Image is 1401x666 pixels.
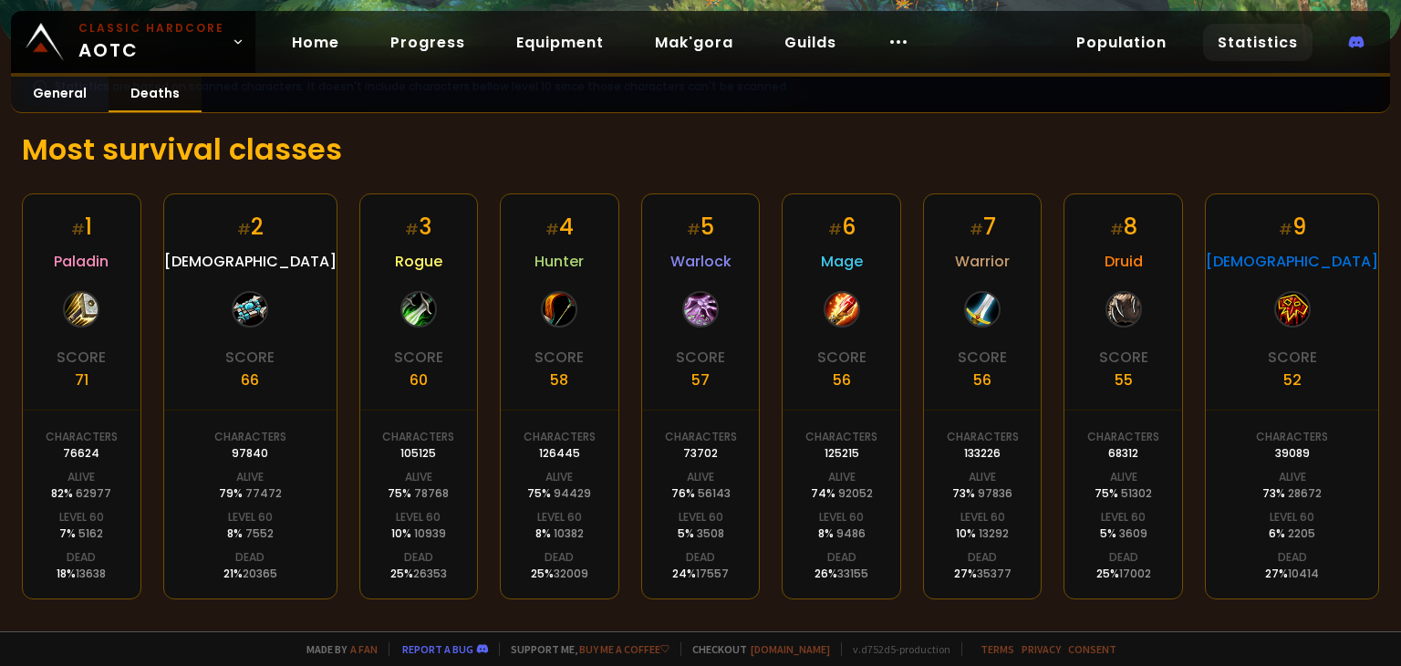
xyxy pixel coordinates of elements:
a: a fan [350,642,378,656]
div: Alive [687,469,714,485]
div: 73 % [1262,485,1322,502]
div: Characters [214,429,286,445]
div: Alive [236,469,264,485]
div: Characters [524,429,596,445]
div: Alive [67,469,95,485]
span: Checkout [680,642,830,656]
a: Population [1062,24,1181,61]
div: Alive [969,469,996,485]
div: 6 % [1269,526,1315,542]
div: Dead [968,549,997,566]
small: # [405,219,419,240]
div: Score [676,346,725,369]
div: Score [958,346,1007,369]
div: 4 [545,211,574,243]
span: 17557 [696,566,729,581]
span: Warlock [670,250,732,273]
div: 55 [1115,369,1133,391]
a: Report a bug [402,642,473,656]
div: 8 % [535,526,584,542]
div: 75 % [527,485,591,502]
span: 32009 [554,566,588,581]
span: Hunter [534,250,584,273]
span: 10414 [1288,566,1319,581]
div: 82 % [51,485,111,502]
div: Dead [67,549,96,566]
div: 79 % [219,485,282,502]
div: Level 60 [1270,509,1314,526]
div: Score [394,346,443,369]
div: 5 % [678,526,724,542]
span: 13292 [979,526,1009,541]
div: Alive [545,469,573,485]
h1: Most survival classes [22,128,1379,172]
div: 68312 [1108,445,1138,462]
span: 17002 [1119,566,1151,581]
div: Dead [1109,549,1138,566]
span: 13638 [76,566,106,581]
div: 8 [1110,211,1137,243]
span: Druid [1105,250,1143,273]
small: # [237,219,251,240]
div: Alive [405,469,432,485]
div: Level 60 [819,509,864,526]
div: Level 60 [59,509,104,526]
span: 3609 [1119,526,1147,541]
small: # [71,219,85,240]
div: 66 [241,369,259,391]
div: 5 [687,211,714,243]
div: 6 [828,211,856,243]
div: 7 % [59,526,103,542]
a: Guilds [770,24,851,61]
span: Support me, [499,642,669,656]
h1: Others stats [22,621,1379,665]
div: 24 % [672,566,729,582]
small: # [687,219,700,240]
a: Deaths [109,77,202,112]
div: Score [225,346,275,369]
small: # [1279,219,1292,240]
span: Paladin [54,250,109,273]
span: 9486 [836,526,866,541]
a: [DOMAIN_NAME] [751,642,830,656]
a: Equipment [502,24,618,61]
div: Characters [805,429,877,445]
span: Rogue [395,250,442,273]
span: AOTC [78,20,224,64]
div: 25 % [390,566,447,582]
span: v. d752d5 - production [841,642,950,656]
div: 21 % [223,566,277,582]
div: Characters [1087,429,1159,445]
span: 92052 [838,485,873,501]
div: 57 [691,369,710,391]
div: Level 60 [537,509,582,526]
div: 74 % [811,485,873,502]
div: 73702 [683,445,718,462]
div: 126445 [539,445,580,462]
a: Classic HardcoreAOTC [11,11,255,73]
div: 52 [1283,369,1302,391]
a: General [11,77,109,112]
div: 27 % [1265,566,1319,582]
div: 73 % [952,485,1012,502]
span: 5162 [78,526,103,541]
div: 76 % [671,485,731,502]
div: Score [1099,346,1148,369]
small: Classic Hardcore [78,20,224,36]
span: 10382 [554,526,584,541]
div: 2 [237,211,264,243]
div: 8 % [227,526,274,542]
div: 10 % [956,526,1009,542]
span: 77472 [245,485,282,501]
a: Consent [1068,642,1116,656]
span: [DEMOGRAPHIC_DATA] [164,250,337,273]
div: 56 [973,369,991,391]
span: 3508 [697,526,724,541]
div: Dead [235,549,265,566]
small: # [545,219,559,240]
div: 25 % [531,566,588,582]
span: 94429 [554,485,591,501]
div: Alive [1279,469,1306,485]
div: Dead [404,549,433,566]
a: Privacy [1022,642,1061,656]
